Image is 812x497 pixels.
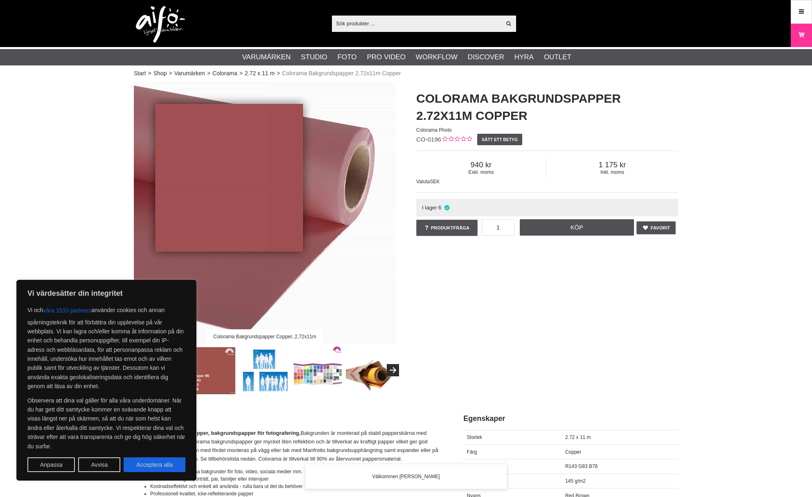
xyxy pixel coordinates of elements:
[150,483,443,490] li: Kostnadseffektivt och enkelt att använda - rulla bara ut det du behöver
[169,69,172,78] span: >
[174,69,205,78] a: Varumärken
[150,468,443,475] li: Skapa släta och jämna bakgrunder för foto, video, sociala medier mm.
[468,52,504,63] a: Discover
[443,205,450,211] i: I lager
[136,6,185,43] img: logo.png
[514,52,534,63] a: Hyra
[240,346,290,395] img: Seamless Paper Width Comparison
[207,329,323,344] div: Colorama Bakgrundspapper Copper, 2,72x11m
[150,475,443,483] li: Perfekt för helfigursporträtt, par, familjer eller intervjuer
[242,52,291,63] a: Varumärken
[416,220,478,236] a: Produktfråga
[134,414,443,424] h2: Beskrivning
[416,52,458,63] a: Workflow
[416,127,452,133] span: Colorama Photo
[416,136,441,143] span: CO-0196
[520,219,634,236] a: Köp
[438,205,441,211] span: 6
[27,396,185,451] p: Observera att dina val gäller för alla våra underdomäner. När du har gett ditt samtycke kommer en...
[416,169,546,175] span: Exkl. moms
[477,134,523,145] a: Sätt ett betyg
[565,434,591,440] span: 2.72 x 11 m
[16,280,196,481] div: Vi värdesätter din integritet
[245,69,275,78] a: 2.72 x 11 m
[367,52,405,63] a: Pro Video
[546,169,678,175] span: Inkl. moms
[546,160,678,169] span: 1 175
[187,346,237,395] img: Copper 96 - Kalibrerad Monitor Adobe RGB 6500K
[27,303,185,391] p: Vi och använder cookies och annan spårningsteknik för att förbättra din upplevelse på vår webbpla...
[134,82,396,344] img: Colorama Bakgrundspapper Copper, 2,72x11m
[416,160,546,169] span: 940
[565,478,586,484] span: 145 g/m2
[239,69,243,78] span: >
[467,449,477,455] span: Färg
[544,52,571,63] a: Outlet
[78,457,120,472] button: Avvisa
[387,364,399,376] button: Next
[282,69,401,78] span: Colorama Bakgrundspapper 2.72x11m Copper
[565,449,581,455] span: Copper
[416,179,430,184] span: Valuta
[43,303,92,318] button: våra 1533 partners
[27,288,185,298] p: Vi värdesätter din integritet
[301,52,327,63] a: Studio
[134,69,146,78] a: Start
[467,463,496,469] span: Approx. RGB
[124,457,185,472] button: Acceptera alla
[277,69,280,78] span: >
[207,69,210,78] span: >
[212,69,237,78] a: Colorama
[293,346,343,395] img: Order the Colorama color chart to see the colors live
[636,221,675,234] a: Favorit
[467,434,482,440] span: Storlek
[372,473,440,480] span: Välkommen [PERSON_NAME]
[416,90,678,124] h1: Colorama Bakgrundspapper 2.72x11m Copper
[27,457,75,472] button: Anpassa
[565,463,598,469] span: R143 G83 B78
[153,69,167,78] a: Shop
[134,429,443,463] p: Bakgrunden är monterad på stabil papperskärna med innerdiameter 5,4 cm. Colorama bakgrundspapper ...
[463,414,678,424] h2: Egenskaper
[134,430,300,436] strong: Colorama 2.72 x 11 m Copper, bakgrundspapper för fotografering.
[430,179,440,184] span: SEK
[148,69,151,78] span: >
[441,135,472,144] div: Kundbetyg: 0
[337,52,356,63] a: Foto
[422,205,437,211] span: I lager
[346,346,395,395] img: Supplied in robust packaging
[332,17,501,29] input: Sök produkter ...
